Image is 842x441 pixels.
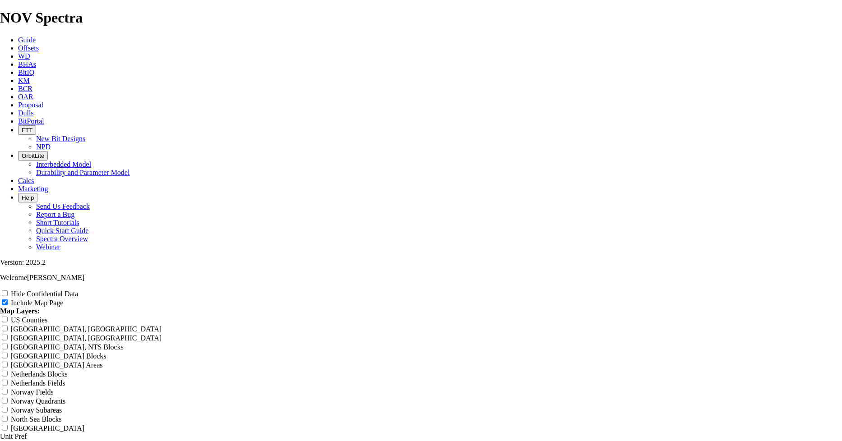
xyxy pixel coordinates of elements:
a: Report a Bug [36,211,74,218]
a: Calcs [18,177,34,184]
span: [PERSON_NAME] [27,274,84,281]
label: [GEOGRAPHIC_DATA], NTS Blocks [11,343,124,351]
a: Marketing [18,185,48,193]
span: Help [22,194,34,201]
a: WD [18,52,30,60]
a: NPD [36,143,51,151]
label: Norway Subareas [11,406,62,414]
a: Send Us Feedback [36,202,90,210]
label: US Counties [11,316,47,324]
button: Help [18,193,37,202]
a: BitIQ [18,69,34,76]
a: OAR [18,93,33,101]
label: [GEOGRAPHIC_DATA] Blocks [11,352,106,360]
a: Quick Start Guide [36,227,88,234]
a: BCR [18,85,32,92]
a: Spectra Overview [36,235,88,243]
label: Netherlands Fields [11,379,65,387]
a: BHAs [18,60,36,68]
label: Hide Confidential Data [11,290,78,298]
label: Norway Quadrants [11,397,65,405]
a: Durability and Parameter Model [36,169,130,176]
label: [GEOGRAPHIC_DATA], [GEOGRAPHIC_DATA] [11,334,162,342]
a: Offsets [18,44,39,52]
label: Norway Fields [11,388,54,396]
a: BitPortal [18,117,44,125]
a: Webinar [36,243,60,251]
label: [GEOGRAPHIC_DATA], [GEOGRAPHIC_DATA] [11,325,162,333]
label: [GEOGRAPHIC_DATA] Areas [11,361,103,369]
span: FTT [22,127,32,133]
a: Guide [18,36,36,44]
button: OrbitLite [18,151,48,161]
button: FTT [18,125,36,135]
a: KM [18,77,30,84]
a: Proposal [18,101,43,109]
label: Include Map Page [11,299,63,307]
label: Netherlands Blocks [11,370,68,378]
span: OrbitLite [22,152,44,159]
a: Short Tutorials [36,219,79,226]
a: Interbedded Model [36,161,91,168]
a: New Bit Designs [36,135,85,142]
label: [GEOGRAPHIC_DATA] [11,424,84,432]
a: Dulls [18,109,34,117]
label: North Sea Blocks [11,415,62,423]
